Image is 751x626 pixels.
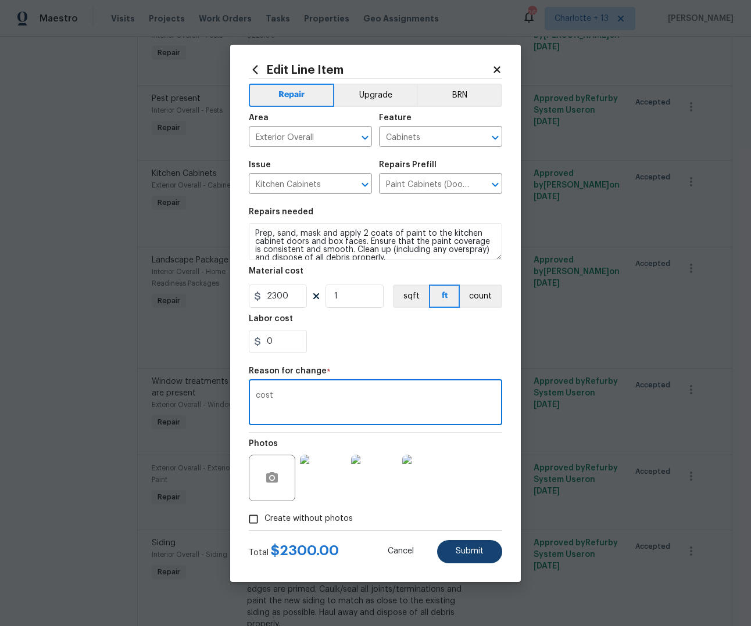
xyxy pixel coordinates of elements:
button: Open [357,177,373,193]
button: Cancel [369,540,432,563]
button: Open [357,129,373,146]
span: Submit [456,547,484,556]
button: Submit [437,540,502,563]
button: count [460,285,502,308]
button: Open [487,177,503,193]
h5: Reason for change [249,367,327,375]
button: sqft [393,285,429,308]
h5: Labor cost [249,315,293,323]
button: ft [429,285,460,308]
span: $ 2300.00 [271,544,339,557]
textarea: Prep, sand, mask and apply 2 coats of paint to the kitchen cabinet doors and box faces. Ensure th... [249,223,502,260]
button: BRN [417,84,502,107]
textarea: cost [256,391,495,416]
span: Create without photos [264,513,353,525]
button: Repair [249,84,334,107]
span: Cancel [388,547,414,556]
h5: Repairs needed [249,208,313,216]
button: Upgrade [334,84,417,107]
h5: Issue [249,161,271,169]
h5: Repairs Prefill [379,161,437,169]
h5: Material cost [249,267,303,275]
h5: Area [249,114,269,122]
h5: Photos [249,440,278,448]
button: Open [487,129,503,146]
h2: Edit Line Item [249,63,492,76]
h5: Feature [379,114,412,122]
div: Total [249,545,339,559]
